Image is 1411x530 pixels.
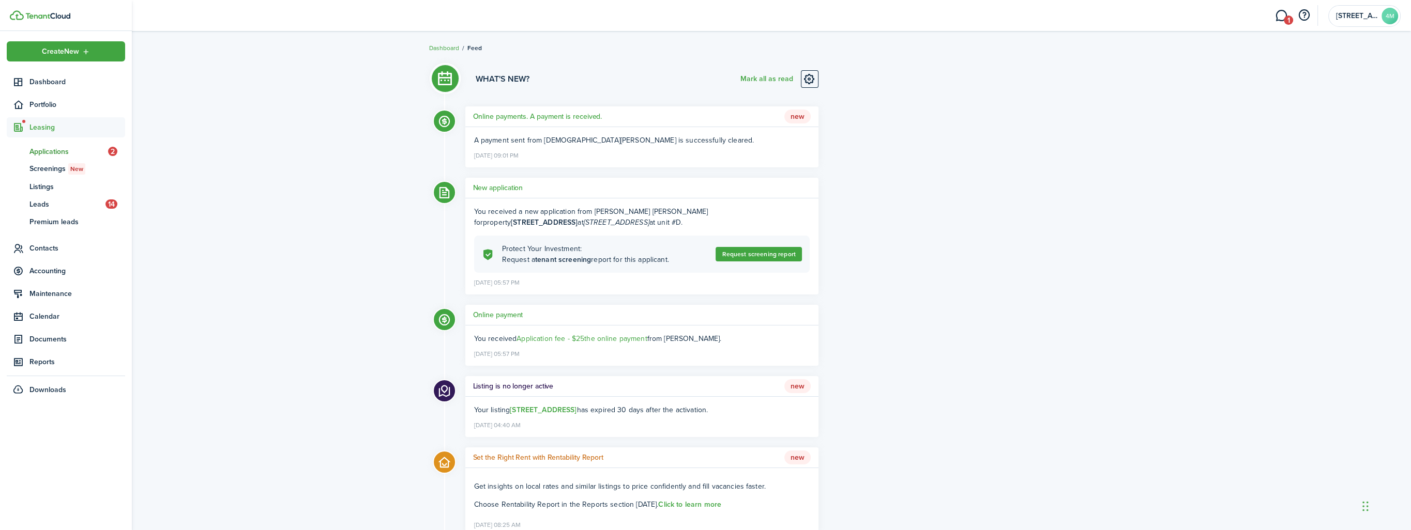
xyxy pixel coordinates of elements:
a: Application fee - $25the online payment [517,333,647,344]
span: Application fee - $25 [517,333,584,344]
p: Get insights on local rates and similar listings to price confidently and fill vacancies faster. [474,481,810,492]
span: Documents [29,334,125,345]
span: Create New [42,48,79,55]
h5: Online payments. A payment is received. [473,111,602,122]
explanation-description: Protect Your Investment: Request a report for this applicant. [502,243,669,265]
a: ScreeningsNew [7,160,125,178]
a: Dashboard [7,72,125,92]
a: Applications2 [7,143,125,160]
a: Messaging [1271,3,1291,29]
time: [DATE] 05:57 PM [474,346,520,360]
i: [STREET_ADDRESS] [584,217,649,228]
div: Drag [1362,491,1369,522]
span: New [784,110,811,124]
time: [DATE] 09:01 PM [474,148,519,161]
button: Mark all as read [740,70,793,88]
span: Maintenance [29,288,125,299]
h5: Listing is no longer active [473,381,554,392]
b: [STREET_ADDRESS] [511,217,578,228]
avatar-text: 4M [1382,8,1398,24]
a: [STREET_ADDRESS] [510,404,576,415]
h5: Set the Right Rent with Rentability Report [473,452,603,463]
span: New [70,164,83,174]
h5: Online payment [473,309,523,320]
a: Listings [7,178,125,195]
img: TenantCloud [25,13,70,19]
span: Dashboard [29,76,125,87]
span: Leasing [29,122,125,133]
h3: What's new? [476,73,529,85]
div: You received a new application from [PERSON_NAME] [PERSON_NAME] for . [474,206,810,228]
b: tenant screening [535,254,591,265]
span: 14 [105,199,117,209]
h5: New application [473,182,523,193]
span: Feed [467,43,482,53]
span: Portfolio [29,99,125,110]
span: Applications [29,146,108,157]
button: Open resource center [1295,7,1313,24]
span: 4010 MAIN ST. S, LLC [1336,12,1377,20]
span: Leads [29,199,105,210]
span: Downloads [29,384,66,395]
span: Screenings [29,163,125,175]
button: Open menu [7,41,125,61]
i: soft [482,248,494,260]
p: Choose Rentability Report in the Reports section [DATE]. [474,499,810,510]
span: Calendar [29,311,125,322]
a: Reports [7,352,125,372]
a: Leads14 [7,195,125,213]
ng-component: You received from [PERSON_NAME]. [474,333,722,344]
span: Contacts [29,243,125,254]
ng-component: Your listing has expired 30 days after the activation. [474,404,708,415]
span: 1 [1284,15,1293,25]
a: Request screening report [716,247,801,261]
span: Premium leads [29,216,125,227]
iframe: Chat Widget [1239,418,1411,530]
span: Listings [29,181,125,192]
a: Click to learn more [658,499,721,510]
span: New [784,450,811,465]
span: property at at unit #D [483,217,681,228]
span: 2 [108,147,117,156]
a: Premium leads [7,213,125,230]
span: New [784,379,811,394]
span: Reports [29,356,125,367]
span: A payment sent from [DEMOGRAPHIC_DATA][PERSON_NAME] is successfully cleared. [474,135,754,146]
a: Dashboard [429,43,459,53]
span: Accounting [29,266,125,276]
time: [DATE] 05:57 PM [474,275,520,288]
time: [DATE] 04:40 AM [474,417,521,431]
img: TenantCloud [10,10,24,20]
